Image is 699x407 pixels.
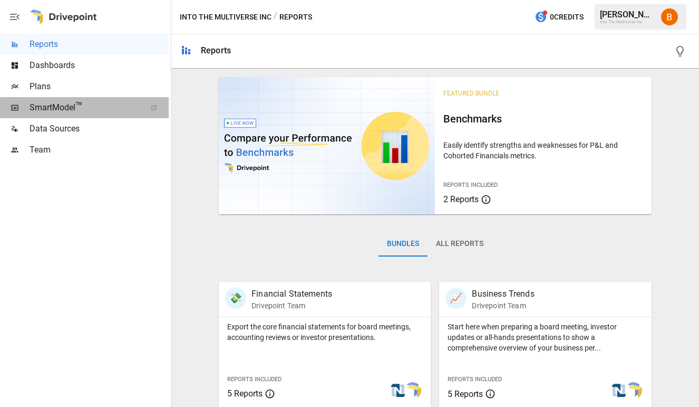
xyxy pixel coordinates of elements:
[30,38,169,51] span: Reports
[227,376,281,383] span: Reports Included
[75,100,83,113] span: ™
[251,288,332,300] p: Financial Statements
[448,321,643,353] p: Start here when preparing a board meeting, investor updates or all-hands presentations to show a ...
[225,288,246,309] div: 💸
[180,11,271,24] button: Into The Multiverse Inc
[390,382,406,399] img: netsuite
[472,288,534,300] p: Business Trends
[251,300,332,311] p: Drivepoint Team
[443,182,498,188] span: Reports Included
[445,288,467,309] div: 📈
[443,194,479,204] span: 2 Reports
[448,376,502,383] span: Reports Included
[600,10,655,20] div: [PERSON_NAME]
[227,321,422,343] p: Export the core financial statements for board meetings, accounting reviews or investor presentat...
[443,110,643,127] h6: Benchmarks
[472,300,534,311] p: Drivepoint Team
[404,382,421,399] img: smart model
[625,382,642,399] img: smart model
[428,231,492,257] button: All Reports
[550,11,584,24] span: 0 Credits
[219,77,435,214] img: video thumbnail
[530,7,588,27] button: 0Credits
[600,20,655,24] div: Into The Multiverse Inc
[274,11,277,24] div: /
[201,45,231,55] div: Reports
[30,59,169,72] span: Dashboards
[443,90,499,97] span: Featured Bundle
[655,2,684,32] button: Brian Friedman
[30,80,169,93] span: Plans
[30,122,169,135] span: Data Sources
[30,144,169,156] span: Team
[443,140,643,161] p: Easily identify strengths and weaknesses for P&L and Cohorted Financials metrics.
[30,101,139,114] span: SmartModel
[610,382,627,399] img: netsuite
[661,8,678,25] img: Brian Friedman
[448,389,483,399] span: 5 Reports
[227,389,263,399] span: 5 Reports
[378,231,428,257] button: Bundles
